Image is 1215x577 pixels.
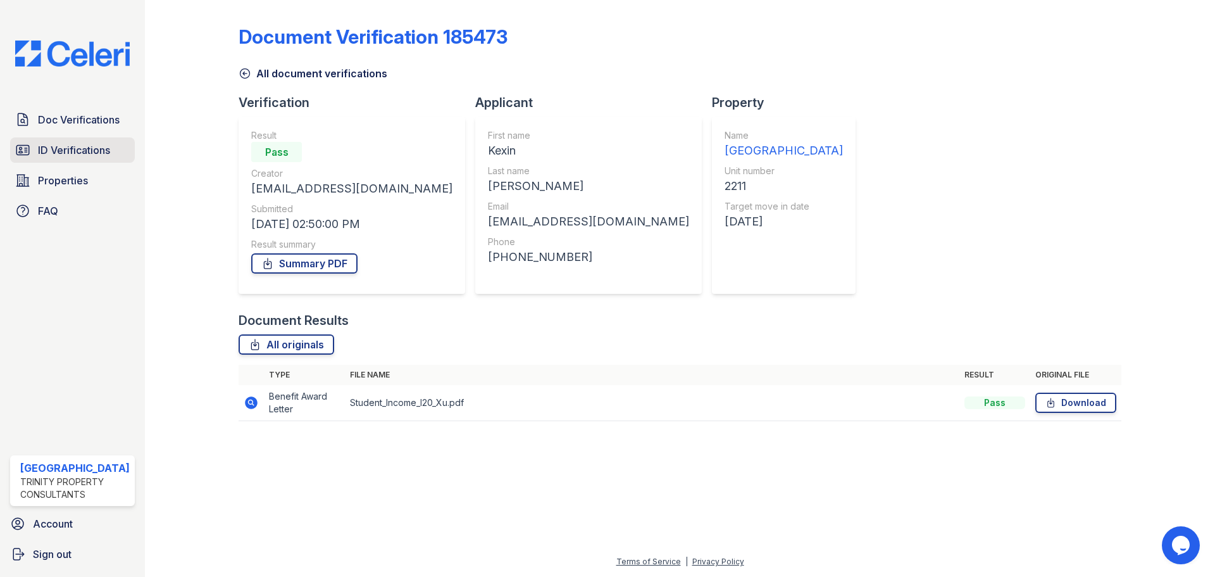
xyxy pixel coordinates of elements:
[712,94,866,111] div: Property
[685,557,688,566] div: |
[345,365,959,385] th: File name
[20,476,130,501] div: Trinity Property Consultants
[345,385,959,421] td: Student_Income_I20_Xu.pdf
[725,213,843,231] div: [DATE]
[725,142,843,160] div: [GEOGRAPHIC_DATA]
[725,200,843,213] div: Target move in date
[38,173,88,188] span: Properties
[264,385,345,421] td: Benefit Award Letter
[264,365,345,385] th: Type
[5,511,140,536] a: Account
[239,312,349,329] div: Document Results
[251,238,452,251] div: Result summary
[725,129,843,142] div: Name
[1035,393,1116,413] a: Download
[488,200,689,213] div: Email
[10,168,135,193] a: Properties
[38,203,58,219] span: FAQ
[5,542,140,567] a: Sign out
[251,167,452,180] div: Creator
[38,143,110,158] span: ID Verifications
[239,94,475,111] div: Verification
[251,180,452,198] div: [EMAIL_ADDRESS][DOMAIN_NAME]
[692,557,744,566] a: Privacy Policy
[475,94,712,111] div: Applicant
[5,41,140,67] img: CE_Logo_Blue-a8612792a0a2168367f1c8372b55b34899dd931a85d93a1a3d3e32e68fde9ad4.png
[251,142,302,162] div: Pass
[20,460,130,476] div: [GEOGRAPHIC_DATA]
[10,137,135,163] a: ID Verifications
[251,215,452,233] div: [DATE] 02:50:00 PM
[488,129,689,142] div: First name
[488,165,689,177] div: Last name
[725,165,843,177] div: Unit number
[10,107,135,132] a: Doc Verifications
[251,203,452,215] div: Submitted
[488,236,689,248] div: Phone
[488,248,689,266] div: [PHONE_NUMBER]
[725,129,843,160] a: Name [GEOGRAPHIC_DATA]
[725,177,843,195] div: 2211
[10,198,135,224] a: FAQ
[33,547,72,562] span: Sign out
[251,129,452,142] div: Result
[239,66,387,81] a: All document verifications
[488,213,689,231] div: [EMAIL_ADDRESS][DOMAIN_NAME]
[1162,526,1202,564] iframe: chat widget
[239,334,334,355] a: All originals
[239,25,508,48] div: Document Verification 185473
[616,557,681,566] a: Terms of Service
[1030,365,1121,385] th: Original file
[488,142,689,160] div: Kexin
[959,365,1030,385] th: Result
[964,396,1025,409] div: Pass
[251,253,358,274] a: Summary PDF
[33,516,73,531] span: Account
[38,112,120,127] span: Doc Verifications
[488,177,689,195] div: [PERSON_NAME]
